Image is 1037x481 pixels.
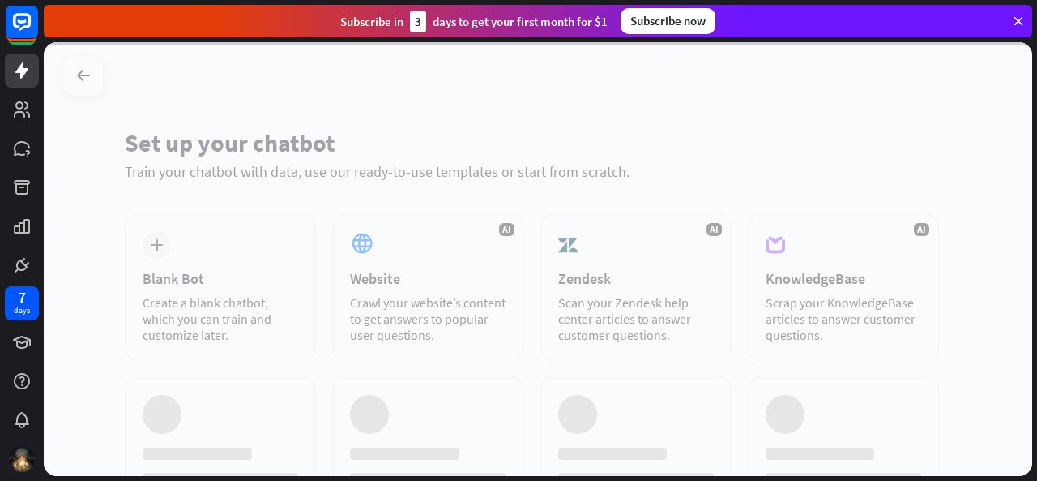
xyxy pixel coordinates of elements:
[18,290,26,305] div: 7
[340,11,608,32] div: Subscribe in days to get your first month for $1
[14,305,30,316] div: days
[5,286,39,320] a: 7 days
[621,8,715,34] div: Subscribe now
[410,11,426,32] div: 3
